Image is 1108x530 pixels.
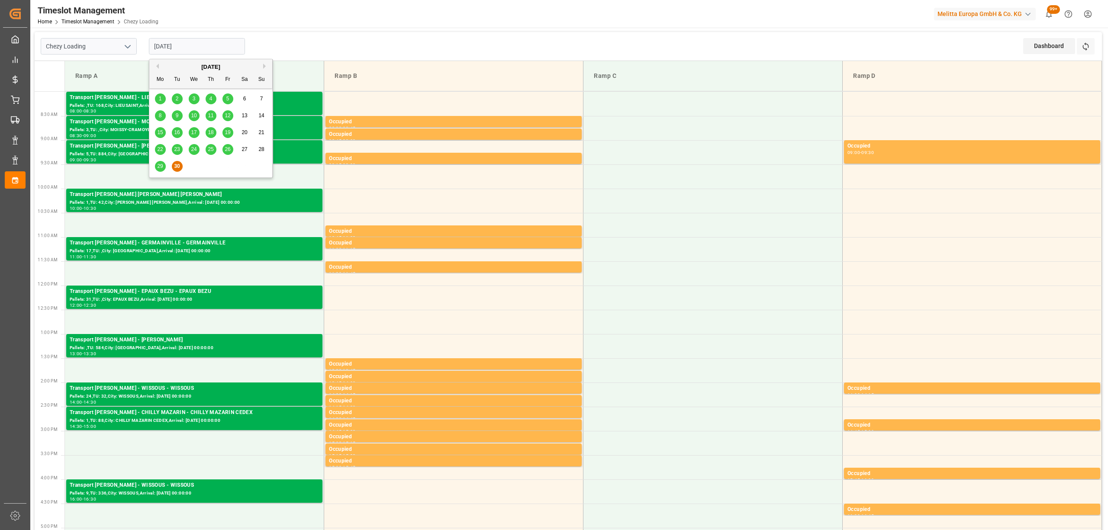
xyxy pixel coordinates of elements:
[341,405,343,409] div: -
[256,110,267,121] div: Choose Sunday, September 14th, 2025
[82,303,84,307] div: -
[82,206,84,210] div: -
[343,381,355,385] div: 14:00
[82,424,84,428] div: -
[206,93,216,104] div: Choose Thursday, September 4th, 2025
[343,139,355,143] div: 09:00
[70,93,319,102] div: Transport [PERSON_NAME] - LIEUSAINT - LIEUSAINT
[341,236,343,240] div: -
[70,352,82,356] div: 13:00
[70,206,82,210] div: 10:00
[70,336,319,344] div: Transport [PERSON_NAME] - [PERSON_NAME]
[82,400,84,404] div: -
[191,129,196,135] span: 17
[193,96,196,102] span: 3
[847,514,860,518] div: 16:30
[70,344,319,352] div: Pallets: ,TU: 584,City: [GEOGRAPHIC_DATA],Arrival: [DATE] 00:00:00
[343,441,355,445] div: 15:15
[41,524,58,529] span: 5:00 PM
[206,127,216,138] div: Choose Thursday, September 18th, 2025
[1059,4,1078,24] button: Help Center
[341,126,343,130] div: -
[1023,38,1075,54] div: Dashboard
[329,441,341,445] div: 15:00
[38,209,58,214] span: 10:30 AM
[242,129,247,135] span: 20
[222,110,233,121] div: Choose Friday, September 12th, 2025
[329,381,341,385] div: 13:45
[329,130,578,139] div: Occupied
[329,227,578,236] div: Occupied
[174,163,180,169] span: 30
[343,236,355,240] div: 11:00
[157,129,163,135] span: 15
[222,74,233,85] div: Fr
[847,505,1097,514] div: Occupied
[329,430,341,434] div: 14:45
[70,481,319,490] div: Transport [PERSON_NAME] - WISSOUS - WISSOUS
[70,408,319,417] div: Transport [PERSON_NAME] - CHILLY MAZARIN - CHILLY MAZARIN CEDEX
[159,112,162,119] span: 8
[329,405,341,409] div: 14:15
[258,146,264,152] span: 28
[172,144,183,155] div: Choose Tuesday, September 23rd, 2025
[41,475,58,480] span: 4:00 PM
[191,146,196,152] span: 24
[341,441,343,445] div: -
[70,126,319,134] div: Pallets: 3,TU: ,City: MOISSY-CRAMOYEL,Arrival: [DATE] 00:00:00
[70,384,319,393] div: Transport [PERSON_NAME] - WISSOUS - WISSOUS
[155,161,166,172] div: Choose Monday, September 29th, 2025
[860,514,861,518] div: -
[256,93,267,104] div: Choose Sunday, September 7th, 2025
[70,296,319,303] div: Pallets: 31,TU: ,City: EPAUX BEZU,Arrival: [DATE] 00:00:00
[239,110,250,121] div: Choose Saturday, September 13th, 2025
[329,417,341,421] div: 14:30
[70,400,82,404] div: 14:00
[189,127,200,138] div: Choose Wednesday, September 17th, 2025
[343,369,355,373] div: 13:45
[70,303,82,307] div: 12:00
[341,417,343,421] div: -
[343,417,355,421] div: 14:45
[41,38,137,55] input: Type to search/select
[70,287,319,296] div: Transport [PERSON_NAME] - EPAUX BEZU - EPAUX BEZU
[208,129,213,135] span: 18
[172,110,183,121] div: Choose Tuesday, September 9th, 2025
[329,408,578,417] div: Occupied
[155,93,166,104] div: Choose Monday, September 1st, 2025
[149,38,245,55] input: DD-MM-YYYY
[847,421,1097,430] div: Occupied
[1039,4,1059,24] button: show 109 new notifications
[82,352,84,356] div: -
[206,144,216,155] div: Choose Thursday, September 25th, 2025
[343,393,355,397] div: 14:15
[38,19,52,25] a: Home
[329,454,341,458] div: 15:15
[70,490,319,497] div: Pallets: 9,TU: 336,City: WISSOUS,Arrival: [DATE] 00:00:00
[155,127,166,138] div: Choose Monday, September 15th, 2025
[41,161,58,165] span: 9:30 AM
[41,112,58,117] span: 8:30 AM
[154,64,159,69] button: Previous Month
[341,272,343,276] div: -
[41,451,58,456] span: 3:30 PM
[206,74,216,85] div: Th
[84,400,96,404] div: 14:30
[343,405,355,409] div: 14:30
[329,239,578,247] div: Occupied
[41,136,58,141] span: 9:00 AM
[341,247,343,251] div: -
[176,112,179,119] span: 9
[70,118,319,126] div: Transport [PERSON_NAME] - MOISSY-CRAMOYEL - MOISSY-CRAMOYEL
[206,110,216,121] div: Choose Thursday, September 11th, 2025
[70,424,82,428] div: 14:30
[861,478,874,482] div: 16:00
[847,384,1097,393] div: Occupied
[84,303,96,307] div: 12:30
[121,40,134,53] button: open menu
[860,478,861,482] div: -
[329,360,578,369] div: Occupied
[847,469,1097,478] div: Occupied
[861,393,874,397] div: 14:15
[70,255,82,259] div: 11:00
